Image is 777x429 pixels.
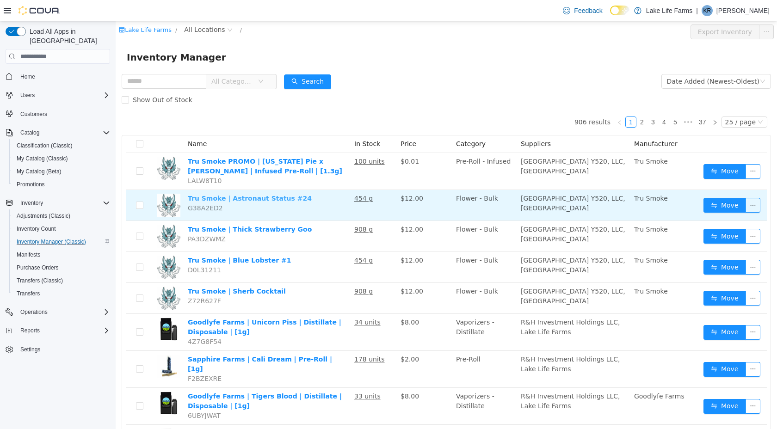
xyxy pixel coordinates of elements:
[17,71,39,82] a: Home
[13,262,110,273] span: Purchase Orders
[17,197,47,208] button: Inventory
[285,235,308,243] span: $12.00
[17,197,110,208] span: Inventory
[9,287,114,300] button: Transfers
[17,343,110,355] span: Settings
[285,334,303,342] span: $2.00
[72,391,105,398] span: 6UBYJWAT
[42,265,65,288] img: Tru Smoke | Sherb Cocktail hero shot
[239,266,257,274] u: 908 g
[96,55,138,65] span: All Categories
[42,172,65,196] img: Tru Smoke | Astronaut Status #24 hero shot
[543,96,554,106] a: 4
[459,95,495,106] li: 906 results
[13,140,76,151] a: Classification (Classic)
[337,132,401,169] td: Pre-Roll - Infused
[17,238,86,245] span: Inventory Manager (Classic)
[13,223,60,234] a: Inventory Count
[580,96,593,106] a: 37
[510,95,521,106] li: 1
[565,95,580,106] li: Next 5 Pages
[42,234,65,257] img: Tru Smoke | Blue Lobster #1 hero shot
[42,296,65,319] img: Goodlyfe Farms | Unicorn Piss | Distillate | Disposable | [1g] hero shot
[72,354,106,361] span: F2BZEXRE
[72,235,175,243] a: Tru Smoke | Blue Lobster #1
[17,212,70,220] span: Adjustments (Classic)
[26,27,110,45] span: Load All Apps in [GEOGRAPHIC_DATA]
[17,306,51,318] button: Operations
[17,108,110,120] span: Customers
[285,173,308,181] span: $12.00
[565,95,580,106] span: •••
[13,153,110,164] span: My Catalog (Classic)
[72,136,227,153] a: Tru Smoke PROMO | [US_STATE] Pie x [PERSON_NAME] | Infused Pre-Roll | [1.3g]
[239,173,257,181] u: 454 g
[17,127,43,138] button: Catalog
[554,95,565,106] li: 5
[3,5,56,12] a: icon: shopLake Life Farms
[9,152,114,165] button: My Catalog (Classic)
[405,297,504,314] span: R&H Investment Holdings LLC, Lake Life Farms
[285,371,303,379] span: $8.00
[285,297,303,305] span: $8.00
[17,325,110,336] span: Reports
[597,98,602,104] i: icon: right
[13,179,49,190] a: Promotions
[20,346,40,353] span: Settings
[42,135,65,159] img: Tru Smoke PROMO | Georgia Pie x Runtz | Infused Pre-Roll | [1.3g] hero shot
[2,107,114,121] button: Customers
[588,341,630,355] button: icon: swapMove
[13,249,110,260] span: Manifests
[405,173,510,190] span: [GEOGRAPHIC_DATA] Y520, LLC, [GEOGRAPHIC_DATA]
[588,208,630,222] button: icon: swapMove
[17,277,63,284] span: Transfers (Classic)
[20,199,43,207] span: Inventory
[13,249,44,260] a: Manifests
[543,95,554,106] li: 4
[588,378,630,392] button: icon: swapMove
[17,155,68,162] span: My Catalog (Classic)
[644,57,650,64] i: icon: down
[405,204,510,221] span: [GEOGRAPHIC_DATA] Y520, LLC, [GEOGRAPHIC_DATA]
[2,324,114,337] button: Reports
[559,1,606,20] a: Feedback
[555,96,565,106] a: 5
[405,119,435,126] span: Suppliers
[518,371,569,379] span: Goodlyfe Farms
[588,304,630,319] button: icon: swapMove
[13,210,110,221] span: Adjustments (Classic)
[2,89,114,102] button: Users
[285,119,301,126] span: Price
[9,209,114,222] button: Adjustments (Classic)
[574,6,602,15] span: Feedback
[239,297,265,305] u: 34 units
[643,3,658,18] button: icon: ellipsis
[72,156,106,163] span: LALW8T10
[2,306,114,319] button: Operations
[124,5,126,12] span: /
[13,166,65,177] a: My Catalog (Beta)
[239,235,257,243] u: 454 g
[17,70,110,82] span: Home
[17,325,43,336] button: Reports
[340,119,370,126] span: Category
[285,266,308,274] span: $12.00
[518,204,552,212] span: Tru Smoke
[610,96,640,106] div: 25 / page
[630,270,645,284] button: icon: ellipsis
[17,264,59,271] span: Purchase Orders
[9,165,114,178] button: My Catalog (Beta)
[630,143,645,158] button: icon: ellipsis
[142,57,148,64] i: icon: down
[642,98,647,104] i: icon: down
[630,378,645,392] button: icon: ellipsis
[610,15,610,16] span: Dark Mode
[9,178,114,191] button: Promotions
[702,5,713,16] div: Kate Rossow
[610,6,629,15] input: Dark Mode
[9,274,114,287] button: Transfers (Classic)
[575,3,644,18] button: Export Inventory
[337,200,401,231] td: Flower - Bulk
[17,251,40,258] span: Manifests
[630,239,645,253] button: icon: ellipsis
